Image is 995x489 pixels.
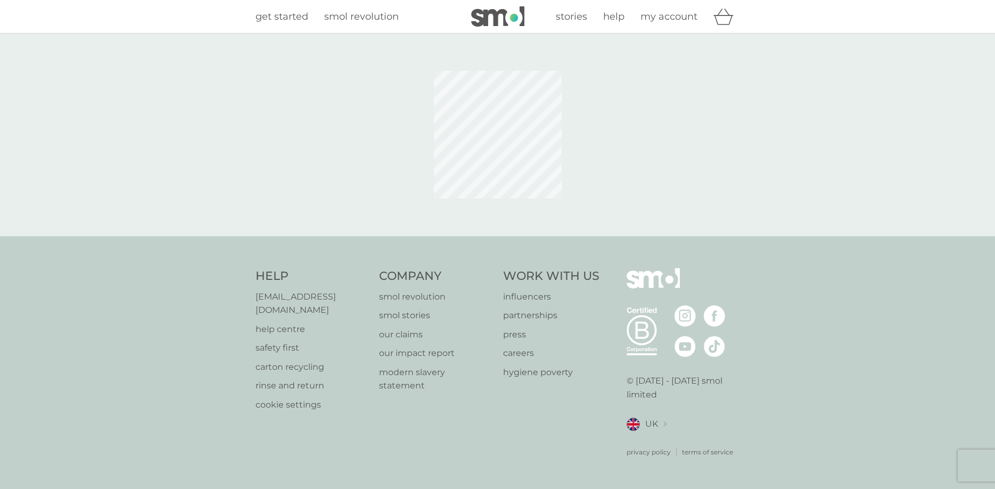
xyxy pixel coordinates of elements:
span: stories [556,11,587,22]
span: get started [256,11,308,22]
a: smol revolution [324,9,399,24]
a: smol revolution [379,290,492,304]
a: modern slavery statement [379,366,492,393]
img: visit the smol Instagram page [675,305,696,327]
a: safety first [256,341,369,355]
img: smol [471,6,524,27]
a: get started [256,9,308,24]
a: help centre [256,322,369,336]
span: help [603,11,624,22]
a: privacy policy [627,447,671,457]
a: [EMAIL_ADDRESS][DOMAIN_NAME] [256,290,369,317]
a: partnerships [503,309,599,322]
a: stories [556,9,587,24]
a: my account [640,9,697,24]
div: basket [713,6,740,27]
a: rinse and return [256,379,369,393]
a: smol stories [379,309,492,322]
a: terms of service [682,447,733,457]
a: our impact report [379,346,492,360]
a: influencers [503,290,599,304]
span: smol revolution [324,11,399,22]
img: visit the smol Facebook page [704,305,725,327]
span: UK [645,417,658,431]
a: press [503,328,599,342]
a: carton recycling [256,360,369,374]
a: our claims [379,328,492,342]
h4: Help [256,268,369,285]
img: select a new location [663,421,667,427]
p: © [DATE] - [DATE] smol limited [627,374,740,401]
span: my account [640,11,697,22]
img: visit the smol Tiktok page [704,336,725,357]
a: cookie settings [256,398,369,412]
img: UK flag [627,418,640,431]
img: visit the smol Youtube page [675,336,696,357]
h4: Work With Us [503,268,599,285]
img: smol [627,268,680,304]
a: careers [503,346,599,360]
h4: Company [379,268,492,285]
a: help [603,9,624,24]
a: hygiene poverty [503,366,599,379]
